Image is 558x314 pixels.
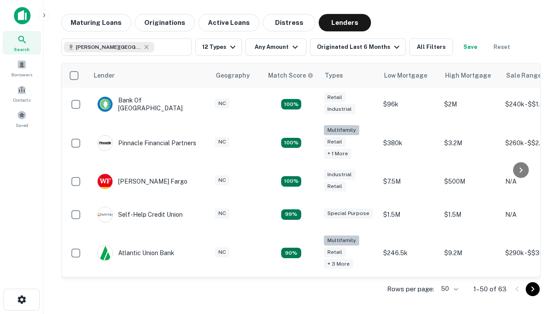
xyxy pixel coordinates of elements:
[324,181,346,191] div: Retail
[281,176,301,187] div: Matching Properties: 14, hasApolloMatch: undefined
[97,245,174,261] div: Atlantic Union Bank
[94,70,115,81] div: Lender
[320,63,379,88] th: Types
[16,122,28,129] span: Saved
[319,14,371,31] button: Lenders
[135,14,195,31] button: Originations
[97,96,202,112] div: Bank Of [GEOGRAPHIC_DATA]
[440,88,501,121] td: $2M
[324,137,346,147] div: Retail
[324,125,359,135] div: Multifamily
[97,207,183,222] div: Self-help Credit Union
[438,283,459,295] div: 50
[324,208,373,218] div: Special Purpose
[324,170,355,180] div: Industrial
[97,174,187,189] div: [PERSON_NAME] Fargo
[324,259,353,269] div: + 3 more
[324,235,359,246] div: Multifamily
[98,246,112,260] img: picture
[456,38,484,56] button: Save your search to get updates of matches that match your search criteria.
[98,136,112,150] img: picture
[379,88,440,121] td: $96k
[488,38,516,56] button: Reset
[445,70,491,81] div: High Mortgage
[11,71,32,78] span: Borrowers
[88,63,211,88] th: Lender
[215,175,229,185] div: NC
[324,104,355,114] div: Industrial
[325,70,343,81] div: Types
[3,56,41,80] a: Borrowers
[216,70,250,81] div: Geography
[440,121,501,165] td: $3.2M
[268,71,313,80] div: Capitalize uses an advanced AI algorithm to match your search with the best lender. The match sco...
[440,63,501,88] th: High Mortgage
[514,216,558,258] iframe: Chat Widget
[263,63,320,88] th: Capitalize uses an advanced AI algorithm to match your search with the best lender. The match sco...
[263,14,315,31] button: Distress
[98,174,112,189] img: picture
[98,207,112,222] img: picture
[310,38,406,56] button: Originated Last 6 Months
[215,137,229,147] div: NC
[61,14,131,31] button: Maturing Loans
[3,107,41,130] a: Saved
[76,43,141,51] span: [PERSON_NAME][GEOGRAPHIC_DATA], [GEOGRAPHIC_DATA]
[473,284,507,294] p: 1–50 of 63
[379,231,440,275] td: $246.5k
[379,63,440,88] th: Low Mortgage
[379,198,440,231] td: $1.5M
[506,70,541,81] div: Sale Range
[379,165,440,198] td: $7.5M
[281,99,301,109] div: Matching Properties: 15, hasApolloMatch: undefined
[409,38,453,56] button: All Filters
[14,7,31,24] img: capitalize-icon.png
[211,63,263,88] th: Geography
[215,247,229,257] div: NC
[387,284,434,294] p: Rows per page:
[215,208,229,218] div: NC
[440,198,501,231] td: $1.5M
[198,14,259,31] button: Active Loans
[14,46,30,53] span: Search
[526,282,540,296] button: Go to next page
[324,247,346,257] div: Retail
[13,96,31,103] span: Contacts
[245,38,306,56] button: Any Amount
[268,71,312,80] h6: Match Score
[324,92,346,102] div: Retail
[3,82,41,105] a: Contacts
[97,135,196,151] div: Pinnacle Financial Partners
[281,248,301,258] div: Matching Properties: 10, hasApolloMatch: undefined
[317,42,402,52] div: Originated Last 6 Months
[281,209,301,220] div: Matching Properties: 11, hasApolloMatch: undefined
[384,70,427,81] div: Low Mortgage
[440,231,501,275] td: $9.2M
[324,149,351,159] div: + 1 more
[3,31,41,55] a: Search
[215,99,229,109] div: NC
[440,165,501,198] td: $500M
[379,121,440,165] td: $380k
[281,138,301,148] div: Matching Properties: 20, hasApolloMatch: undefined
[195,38,242,56] button: 12 Types
[98,97,112,112] img: picture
